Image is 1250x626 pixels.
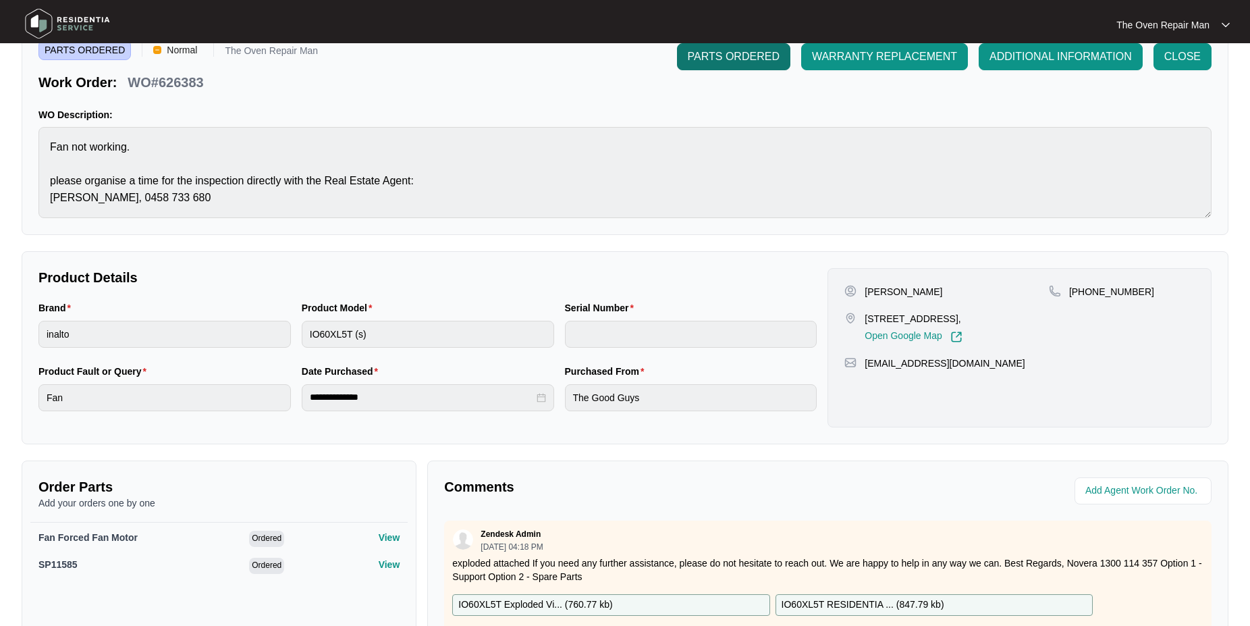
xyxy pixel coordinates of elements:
[38,268,817,287] p: Product Details
[865,357,1025,370] p: [EMAIL_ADDRESS][DOMAIN_NAME]
[38,477,400,496] p: Order Parts
[782,598,944,612] p: IO60XL5T RESIDENTIA ... ( 847.79 kb )
[38,532,138,543] span: Fan Forced Fan Motor
[865,312,962,325] p: [STREET_ADDRESS],
[865,331,962,343] a: Open Google Map
[38,559,78,570] span: SP11585
[379,558,400,571] p: View
[153,46,161,54] img: Vercel Logo
[249,531,284,547] span: Ordered
[565,365,650,378] label: Purchased From
[844,312,857,324] img: map-pin
[481,543,543,551] p: [DATE] 04:18 PM
[128,73,203,92] p: WO#626383
[844,357,857,369] img: map-pin
[38,321,291,348] input: Brand
[302,321,554,348] input: Product Model
[950,331,962,343] img: Link-External
[38,40,131,60] span: PARTS ORDERED
[844,285,857,297] img: user-pin
[458,598,612,612] p: IO60XL5T Exploded Vi... ( 760.77 kb )
[225,46,318,60] p: The Oven Repair Man
[38,365,152,378] label: Product Fault or Query
[1085,483,1203,499] input: Add Agent Work Order No.
[1069,285,1154,298] p: [PHONE_NUMBER]
[38,73,117,92] p: Work Order:
[20,3,115,44] img: residentia service logo
[1049,285,1061,297] img: map-pin
[1164,49,1201,65] span: CLOSE
[302,301,378,315] label: Product Model
[38,108,1212,122] p: WO Description:
[302,365,383,378] label: Date Purchased
[481,529,541,540] p: Zendesk Admin
[677,43,790,70] button: PARTS ORDERED
[565,321,817,348] input: Serial Number
[979,43,1143,70] button: ADDITIONAL INFORMATION
[989,49,1132,65] span: ADDITIONAL INFORMATION
[1153,43,1212,70] button: CLOSE
[801,43,968,70] button: WARRANTY REPLACEMENT
[452,556,1203,583] p: exploded attached If you need any further assistance, please do not hesitate to reach out. We are...
[38,384,291,411] input: Product Fault or Query
[865,285,942,298] p: [PERSON_NAME]
[444,477,818,496] p: Comments
[1222,22,1230,28] img: dropdown arrow
[453,529,473,550] img: user.svg
[38,127,1212,218] textarea: Fan not working. please organise a time for the inspection directly with the Real Estate Agent: [...
[1116,18,1210,32] p: The Oven Repair Man
[379,531,400,544] p: View
[249,558,284,574] span: Ordered
[565,384,817,411] input: Purchased From
[688,49,780,65] span: PARTS ORDERED
[812,49,957,65] span: WARRANTY REPLACEMENT
[565,301,639,315] label: Serial Number
[161,40,202,60] span: Normal
[310,390,534,405] input: Date Purchased
[38,301,76,315] label: Brand
[38,496,400,510] p: Add your orders one by one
